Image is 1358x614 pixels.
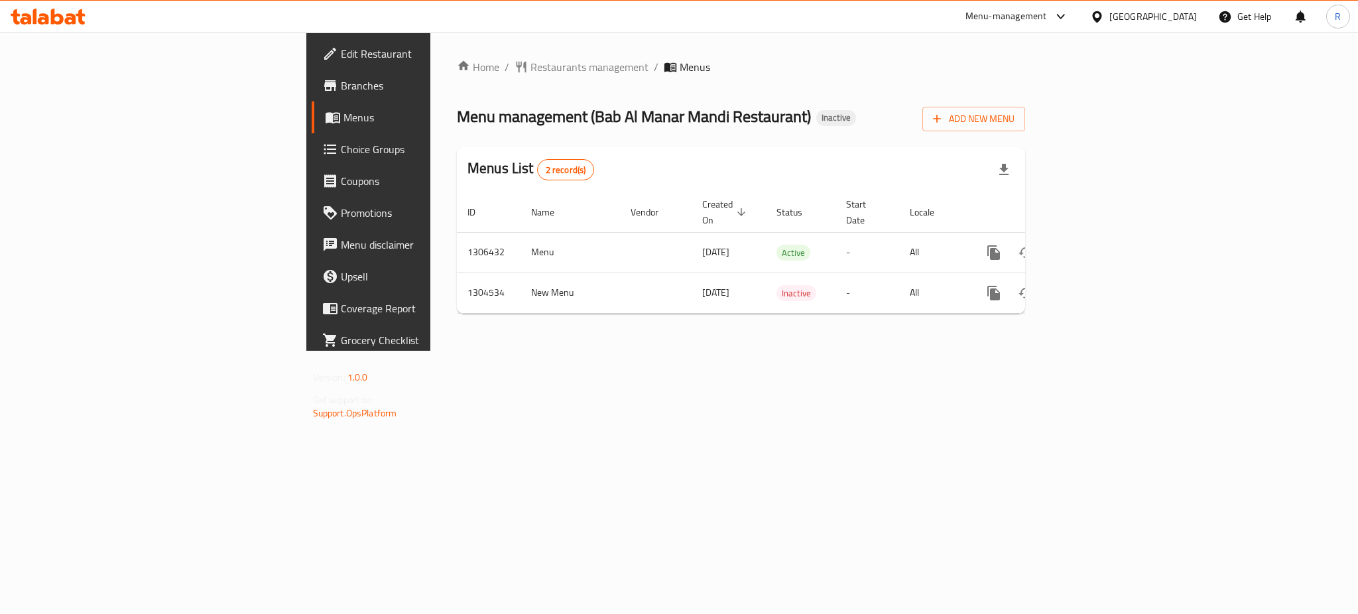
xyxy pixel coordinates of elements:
button: more [978,277,1010,309]
span: ID [467,204,493,220]
span: Name [531,204,572,220]
span: Restaurants management [530,59,648,75]
span: Menu disclaimer [341,237,523,253]
nav: breadcrumb [457,59,1025,75]
span: Created On [702,196,750,228]
td: New Menu [521,273,620,313]
div: Total records count [537,159,595,180]
h2: Menus List [467,158,594,180]
span: 2 record(s) [538,164,594,176]
span: Coupons [341,173,523,189]
span: Upsell [341,269,523,284]
button: more [978,237,1010,269]
span: Menu management ( Bab Al Manar Mandi Restaurant ) [457,101,811,131]
a: Coupons [312,165,533,197]
a: Menu disclaimer [312,229,533,261]
a: Coverage Report [312,292,533,324]
span: Version: [313,369,345,386]
span: 1.0.0 [347,369,368,386]
button: Add New Menu [922,107,1025,131]
a: Restaurants management [515,59,648,75]
span: Get support on: [313,391,374,408]
span: Inactive [776,286,816,301]
div: Menu-management [965,9,1047,25]
span: Edit Restaurant [341,46,523,62]
div: Export file [988,154,1020,186]
span: Start Date [846,196,883,228]
span: Active [776,245,810,261]
button: Change Status [1010,277,1042,309]
td: - [835,273,899,313]
span: Vendor [631,204,676,220]
span: Coverage Report [341,300,523,316]
div: [GEOGRAPHIC_DATA] [1109,9,1197,24]
span: Status [776,204,820,220]
td: All [899,232,967,273]
td: All [899,273,967,313]
span: Promotions [341,205,523,221]
a: Choice Groups [312,133,533,165]
span: Grocery Checklist [341,332,523,348]
div: Inactive [816,110,856,126]
span: Locale [910,204,952,220]
th: Actions [967,192,1116,233]
span: Menus [343,109,523,125]
a: Upsell [312,261,533,292]
td: Menu [521,232,620,273]
span: Choice Groups [341,141,523,157]
span: Add New Menu [933,111,1015,127]
a: Menus [312,101,533,133]
a: Grocery Checklist [312,324,533,356]
li: / [654,59,658,75]
span: Menus [680,59,710,75]
span: R [1335,9,1341,24]
td: - [835,232,899,273]
a: Promotions [312,197,533,229]
div: Inactive [776,285,816,301]
span: [DATE] [702,243,729,261]
span: [DATE] [702,284,729,301]
a: Branches [312,70,533,101]
span: Inactive [816,112,856,123]
a: Edit Restaurant [312,38,533,70]
button: Change Status [1010,237,1042,269]
span: Branches [341,78,523,93]
a: Support.OpsPlatform [313,404,397,422]
table: enhanced table [457,192,1116,314]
